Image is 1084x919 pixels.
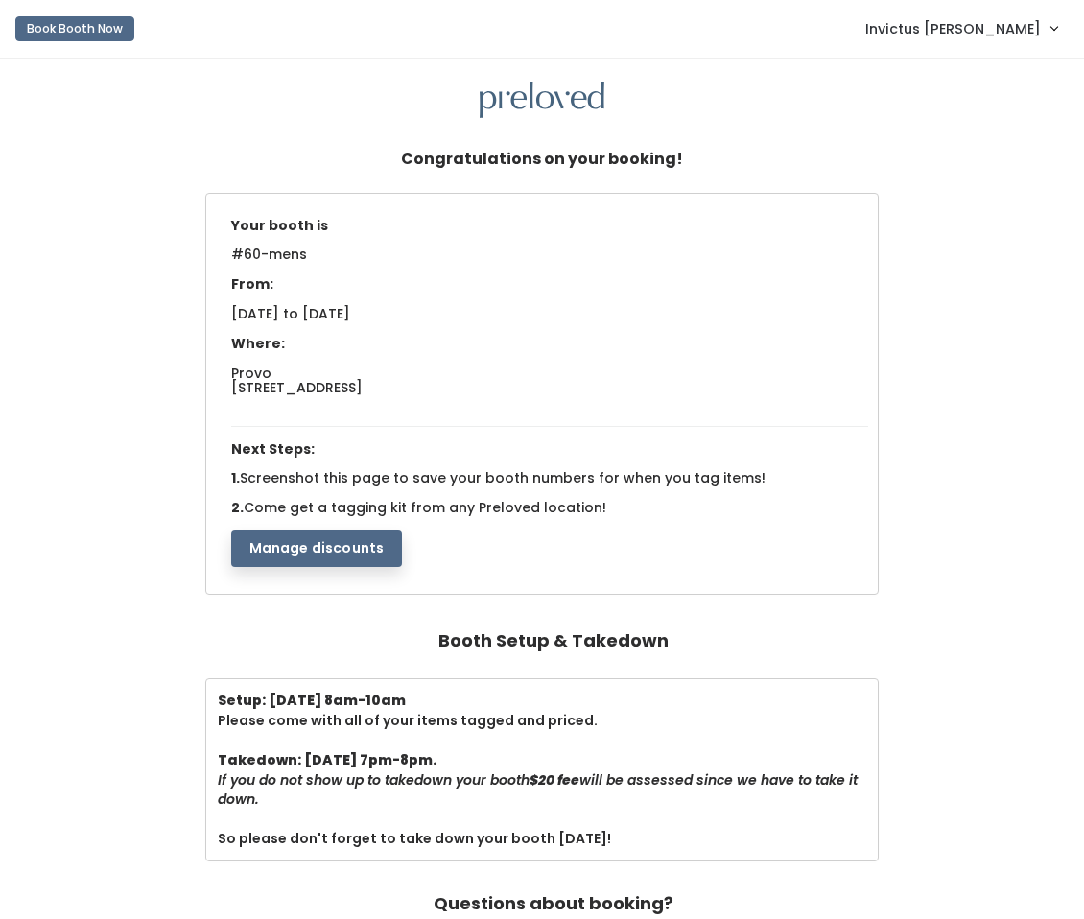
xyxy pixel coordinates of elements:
img: preloved logo [480,82,604,119]
a: Invictus [PERSON_NAME] [846,8,1076,49]
span: [DATE] to [DATE] [231,304,350,323]
div: 1. 2. [222,209,879,567]
div: Please come with all of your items tagged and priced. So please don't forget to take down your bo... [218,691,867,849]
span: Come get a tagging kit from any Preloved location! [244,498,606,517]
button: Book Booth Now [15,16,134,41]
span: From: [231,274,273,294]
a: Manage discounts [231,538,403,557]
span: Your booth is [231,216,328,235]
b: Setup: [DATE] 8am-10am [218,691,406,710]
b: Takedown: [DATE] 7pm-8pm. [218,750,436,769]
h5: Congratulations on your booking! [401,141,683,177]
button: Manage discounts [231,530,403,567]
span: Invictus [PERSON_NAME] [865,18,1041,39]
b: $20 fee [530,770,579,789]
h4: Booth Setup & Takedown [438,622,669,660]
span: Screenshot this page to save your booth numbers for when you tag items! [240,468,766,487]
span: Next Steps: [231,439,315,459]
span: #60-mens [231,245,307,275]
a: Book Booth Now [15,8,134,50]
span: Provo [STREET_ADDRESS] [231,364,363,397]
span: Where: [231,334,285,353]
i: If you do not show up to takedown your booth will be assessed since we have to take it down. [218,770,858,810]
